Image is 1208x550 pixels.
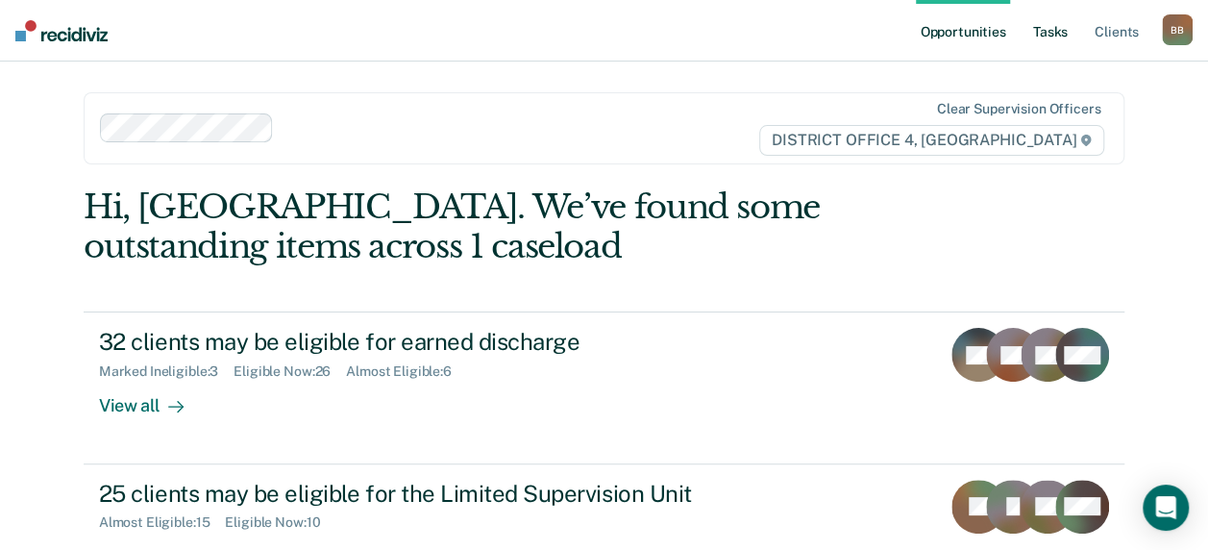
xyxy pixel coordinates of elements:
div: 25 clients may be eligible for the Limited Supervision Unit [99,480,774,508]
div: Hi, [GEOGRAPHIC_DATA]. We’ve found some outstanding items across 1 caseload [84,187,917,266]
div: Marked Ineligible : 3 [99,363,234,380]
div: Almost Eligible : 15 [99,514,226,531]
div: 32 clients may be eligible for earned discharge [99,328,774,356]
a: 32 clients may be eligible for earned dischargeMarked Ineligible:3Eligible Now:26Almost Eligible:... [84,312,1124,463]
div: Almost Eligible : 6 [346,363,467,380]
img: Recidiviz [15,20,108,41]
div: Eligible Now : 26 [234,363,346,380]
button: BB [1162,14,1193,45]
div: Open Intercom Messenger [1143,485,1189,531]
div: View all [99,380,207,417]
span: DISTRICT OFFICE 4, [GEOGRAPHIC_DATA] [759,125,1104,156]
div: B B [1162,14,1193,45]
div: Clear supervision officers [937,101,1100,117]
div: Eligible Now : 10 [225,514,335,531]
